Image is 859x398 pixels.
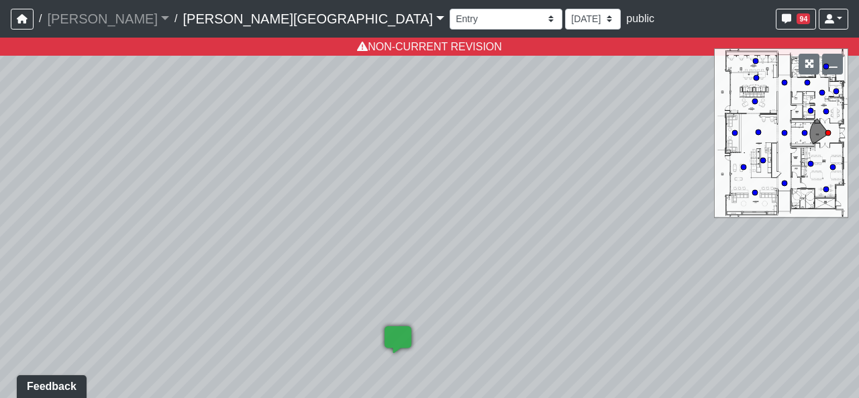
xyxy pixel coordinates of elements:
span: / [34,5,47,32]
span: 94 [797,13,810,24]
a: NON-CURRENT REVISION [357,41,502,52]
span: public [626,13,654,24]
a: [PERSON_NAME][GEOGRAPHIC_DATA] [183,5,444,32]
span: / [169,5,183,32]
button: 94 [776,9,816,30]
iframe: Ybug feedback widget [10,371,89,398]
a: [PERSON_NAME] [47,5,169,32]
